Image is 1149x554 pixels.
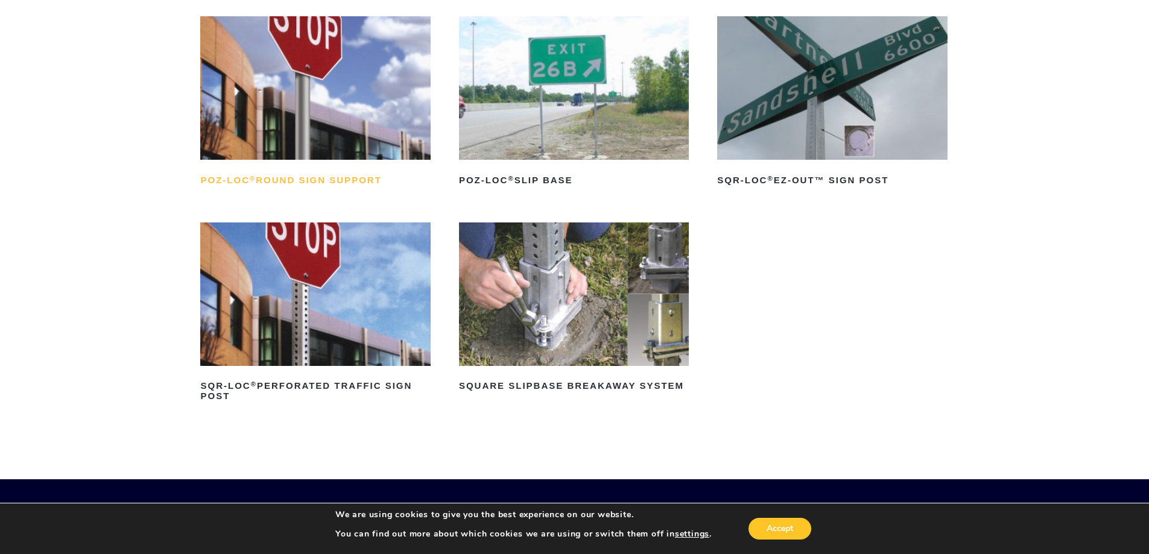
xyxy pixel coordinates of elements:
h2: Square Slipbase Breakaway System [459,377,689,396]
sup: ® [250,175,256,182]
a: POZ-LOC®Round Sign Support [200,16,430,190]
sup: ® [767,175,773,182]
sup: ® [508,175,514,182]
button: Accept [749,518,811,540]
h2: POZ-LOC Slip Base [459,171,689,190]
p: You can find out more about which cookies we are using or switch them off in . [335,529,712,540]
h2: POZ-LOC Round Sign Support [200,171,430,190]
a: SQR-LOC®EZ-Out™ Sign Post [717,16,947,190]
a: POZ-LOC®Slip Base [459,16,689,190]
sup: ® [251,380,257,388]
button: settings [675,529,709,540]
p: We are using cookies to give you the best experience on our website. [335,509,712,520]
a: SQR-LOC®Perforated Traffic Sign Post [200,222,430,406]
h2: SQR-LOC EZ-Out™ Sign Post [717,171,947,190]
a: Square Slipbase Breakaway System [459,222,689,396]
h2: SQR-LOC Perforated Traffic Sign Post [200,377,430,406]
